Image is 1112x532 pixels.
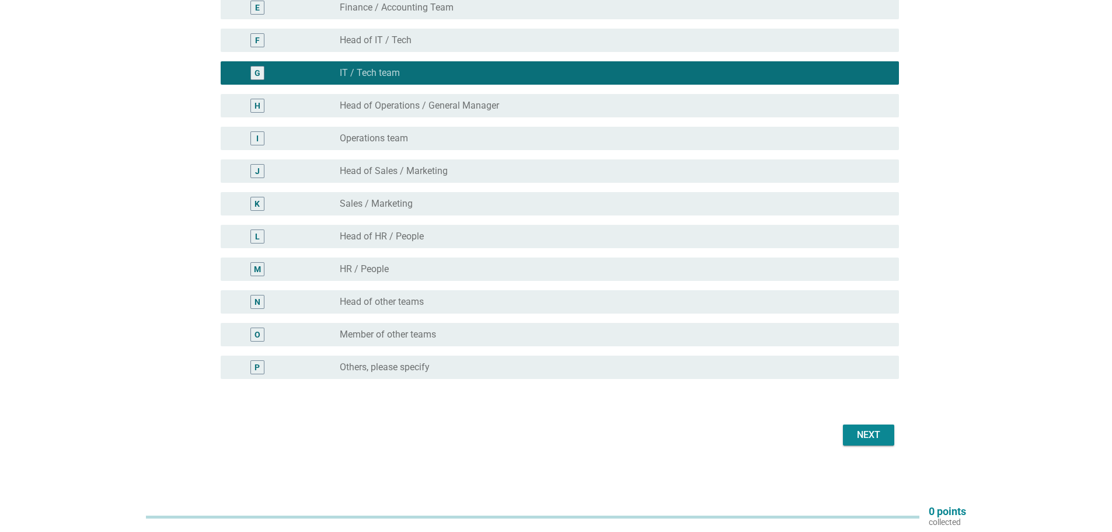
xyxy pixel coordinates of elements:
div: N [255,296,260,308]
label: Sales / Marketing [340,198,413,210]
div: G [255,67,260,79]
div: P [255,361,260,374]
label: Head of IT / Tech [340,34,412,46]
div: H [255,100,260,112]
label: IT / Tech team [340,67,400,79]
label: Others, please specify [340,361,430,373]
label: Member of other teams [340,329,436,340]
div: O [255,329,260,341]
label: Head of HR / People [340,231,424,242]
label: Head of other teams [340,296,424,308]
div: E [255,2,260,14]
label: Head of Sales / Marketing [340,165,448,177]
div: J [255,165,260,178]
label: HR / People [340,263,389,275]
label: Operations team [340,133,408,144]
div: Next [852,428,885,442]
div: L [255,231,260,243]
label: Finance / Accounting Team [340,2,454,13]
div: M [254,263,261,276]
div: K [255,198,260,210]
label: Head of Operations / General Manager [340,100,499,112]
p: collected [929,517,966,527]
p: 0 points [929,506,966,517]
div: I [256,133,259,145]
div: F [255,34,260,47]
button: Next [843,425,894,446]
